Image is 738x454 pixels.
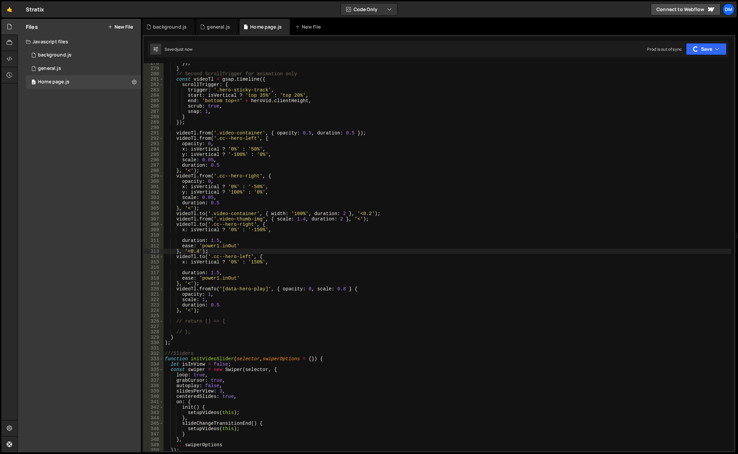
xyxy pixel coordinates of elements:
[144,109,164,114] div: 287
[144,292,164,297] div: 321
[144,286,164,292] div: 320
[144,448,164,453] div: 350
[38,52,72,58] div: background.js
[144,141,164,147] div: 293
[144,98,164,104] div: 285
[144,421,164,426] div: 345
[26,48,141,62] div: 16575/45066.js
[144,270,164,276] div: 317
[144,157,164,163] div: 296
[144,302,164,308] div: 323
[295,24,323,30] div: New File
[144,227,164,233] div: 309
[26,62,141,75] div: 16575/45802.js
[144,233,164,238] div: 310
[144,87,164,93] div: 283
[144,340,164,345] div: 330
[144,168,164,173] div: 298
[144,104,164,109] div: 286
[144,238,164,243] div: 311
[144,324,164,329] div: 327
[144,77,164,82] div: 281
[144,190,164,195] div: 302
[144,426,164,431] div: 346
[144,356,164,362] div: 333
[144,265,164,270] div: 316
[144,200,164,206] div: 304
[144,367,164,372] div: 335
[144,216,164,222] div: 307
[144,60,164,66] div: 278
[153,24,187,30] div: background.js
[144,345,164,351] div: 331
[144,184,164,190] div: 301
[144,179,164,184] div: 300
[144,82,164,87] div: 282
[144,71,164,77] div: 280
[144,276,164,281] div: 318
[144,313,164,319] div: 325
[144,114,164,120] div: 288
[144,130,164,136] div: 291
[144,297,164,302] div: 322
[18,35,141,48] div: Javascript files
[1,1,18,17] a: 🤙
[723,3,735,15] a: Dm
[144,394,164,399] div: 340
[144,125,164,130] div: 290
[144,66,164,71] div: 279
[144,378,164,383] div: 337
[144,437,164,442] div: 348
[144,163,164,168] div: 297
[38,66,61,72] div: general.js
[177,46,192,52] div: just now
[144,249,164,254] div: 313
[651,3,721,15] a: Connect to Webflow
[38,79,70,85] div: Home page.js
[144,147,164,152] div: 294
[647,46,682,52] div: Prod is out of sync
[144,442,164,448] div: 349
[144,319,164,324] div: 326
[144,388,164,394] div: 339
[26,5,44,13] div: Stratix
[144,136,164,141] div: 292
[144,259,164,265] div: 315
[144,410,164,415] div: 343
[144,372,164,378] div: 336
[165,46,192,52] div: Saved
[32,80,36,85] span: 0
[144,335,164,340] div: 329
[144,254,164,259] div: 314
[144,399,164,405] div: 341
[144,351,164,356] div: 332
[250,24,282,30] div: Home page.js
[144,329,164,335] div: 328
[144,222,164,227] div: 308
[144,431,164,437] div: 347
[341,3,397,15] button: Code Only
[26,23,38,31] h2: Files
[144,173,164,179] div: 299
[144,206,164,211] div: 305
[144,93,164,98] div: 284
[144,383,164,388] div: 338
[144,211,164,216] div: 306
[144,308,164,313] div: 324
[144,152,164,157] div: 295
[26,75,141,89] div: 16575/45977.js
[144,362,164,367] div: 334
[686,43,727,55] button: Save
[144,281,164,286] div: 319
[144,405,164,410] div: 342
[108,24,133,30] button: New File
[144,243,164,249] div: 312
[144,120,164,125] div: 289
[144,195,164,200] div: 303
[144,415,164,421] div: 344
[207,24,230,30] div: general.js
